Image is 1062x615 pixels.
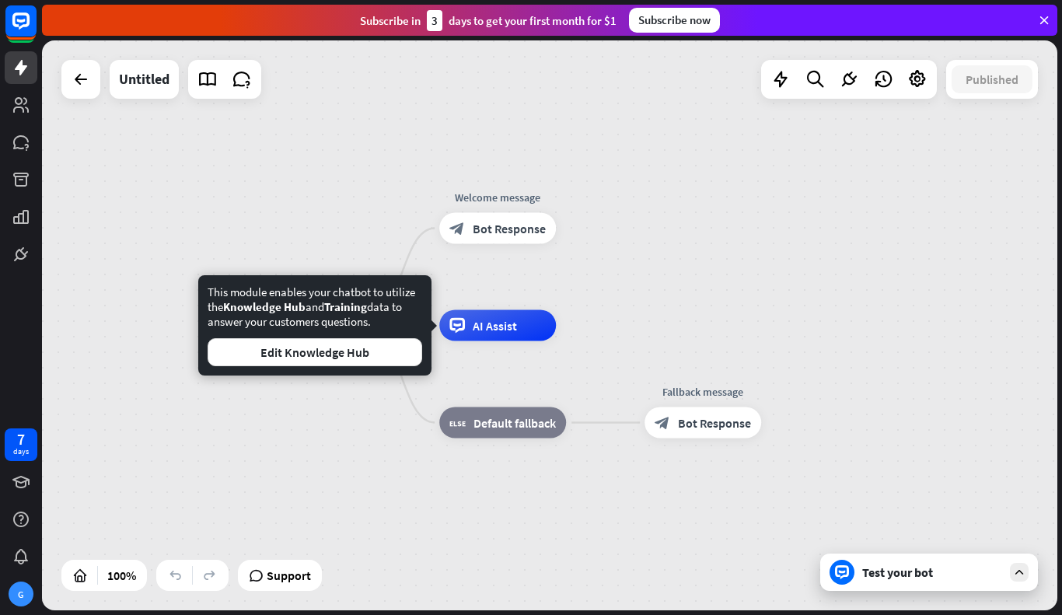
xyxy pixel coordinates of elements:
div: 100% [103,563,141,588]
span: Support [267,563,311,588]
div: This module enables your chatbot to utilize the and data to answer your customers questions. [208,285,422,366]
div: Untitled [119,60,169,99]
div: Test your bot [862,564,1002,580]
div: G [9,582,33,606]
div: Welcome message [428,190,568,205]
span: Bot Response [473,221,546,236]
a: 7 days [5,428,37,461]
div: Subscribe now [629,8,720,33]
div: Subscribe in days to get your first month for $1 [360,10,617,31]
i: block_bot_response [655,415,670,431]
span: Default fallback [473,415,556,431]
button: Open LiveChat chat widget [12,6,59,53]
span: Training [324,299,367,314]
span: Bot Response [678,415,751,431]
i: block_fallback [449,415,466,431]
div: 7 [17,432,25,446]
button: Published [952,65,1032,93]
div: 3 [427,10,442,31]
div: days [13,446,29,457]
div: Fallback message [633,384,773,400]
span: AI Assist [473,318,517,334]
i: block_bot_response [449,221,465,236]
button: Edit Knowledge Hub [208,338,422,366]
span: Knowledge Hub [223,299,306,314]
